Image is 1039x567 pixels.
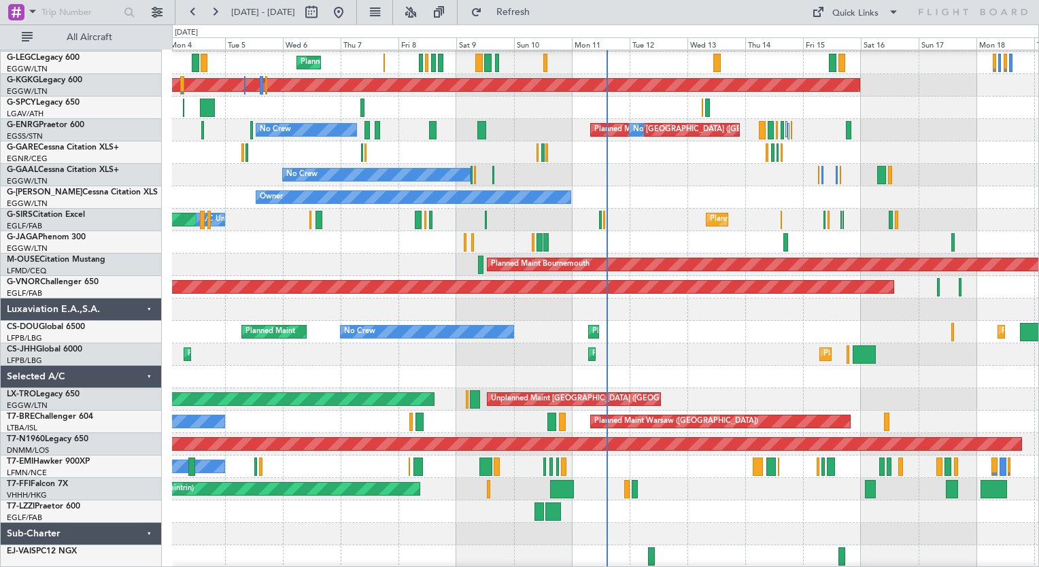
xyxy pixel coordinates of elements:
[803,37,861,50] div: Fri 15
[7,356,42,366] a: LFPB/LBG
[7,413,35,421] span: T7-BRE
[7,233,38,241] span: G-JAGA
[485,7,542,17] span: Refresh
[7,109,44,119] a: LGAV/ATH
[7,54,36,62] span: G-LEGC
[7,233,86,241] a: G-JAGAPhenom 300
[7,288,42,298] a: EGLF/FAB
[7,154,48,164] a: EGNR/CEG
[7,76,82,84] a: G-KGKGLegacy 600
[35,33,143,42] span: All Aircraft
[7,423,37,433] a: LTBA/ISL
[7,188,158,196] a: G-[PERSON_NAME]Cessna Citation XLS
[7,221,42,231] a: EGLF/FAB
[7,278,99,286] a: G-VNORChallenger 650
[301,52,515,73] div: Planned Maint [GEOGRAPHIC_DATA] ([GEOGRAPHIC_DATA])
[976,37,1034,50] div: Mon 18
[7,54,80,62] a: G-LEGCLegacy 600
[7,166,38,174] span: G-GAAL
[7,256,105,264] a: M-OUSECitation Mustang
[15,27,148,48] button: All Aircraft
[633,120,664,140] div: No Crew
[7,86,48,97] a: EGGW/LTN
[861,37,919,50] div: Sat 16
[7,211,85,219] a: G-SIRSCitation Excel
[456,37,514,50] div: Sat 9
[7,121,39,129] span: G-ENRG
[7,211,33,219] span: G-SIRS
[260,187,283,207] div: Owner
[7,143,119,152] a: G-GARECessna Citation XLS+
[7,256,39,264] span: M-OUSE
[7,76,39,84] span: G-KGKG
[7,176,48,186] a: EGGW/LTN
[687,37,745,50] div: Wed 13
[225,37,283,50] div: Tue 5
[7,445,49,456] a: DNMM/LOS
[22,532,314,546] div: Closing Flight Panel since you are navigating away from the selected leg
[832,7,879,20] div: Quick Links
[7,458,33,466] span: T7-EMI
[398,37,456,50] div: Fri 8
[491,254,590,275] div: Planned Maint Bournemouth
[7,121,84,129] a: G-ENRGPraetor 600
[7,435,45,443] span: T7-N1960
[919,37,976,50] div: Sun 17
[167,37,225,50] div: Mon 4
[594,120,808,140] div: Planned Maint [GEOGRAPHIC_DATA] ([GEOGRAPHIC_DATA])
[7,413,93,421] a: T7-BREChallenger 604
[7,323,39,331] span: CS-DOU
[630,37,687,50] div: Tue 12
[7,188,82,196] span: G-[PERSON_NAME]
[7,166,119,174] a: G-GAALCessna Citation XLS+
[592,322,806,342] div: Planned Maint [GEOGRAPHIC_DATA] ([GEOGRAPHIC_DATA])
[7,390,80,398] a: LX-TROLegacy 650
[7,502,80,511] a: T7-LZZIPraetor 600
[341,37,398,50] div: Thu 7
[491,389,715,409] div: Unplanned Maint [GEOGRAPHIC_DATA] ([GEOGRAPHIC_DATA])
[805,1,906,23] button: Quick Links
[7,323,85,331] a: CS-DOUGlobal 6500
[7,345,82,354] a: CS-JHHGlobal 6000
[514,37,572,50] div: Sun 10
[464,1,546,23] button: Refresh
[7,490,47,500] a: VHHH/HKG
[7,278,40,286] span: G-VNOR
[188,344,402,364] div: Planned Maint [GEOGRAPHIC_DATA] ([GEOGRAPHIC_DATA])
[7,99,36,107] span: G-SPCY
[592,344,806,364] div: Planned Maint [GEOGRAPHIC_DATA] ([GEOGRAPHIC_DATA])
[7,400,48,411] a: EGGW/LTN
[344,322,375,342] div: No Crew
[286,165,318,185] div: No Crew
[7,99,80,107] a: G-SPCYLegacy 650
[7,333,42,343] a: LFPB/LBG
[41,2,120,22] input: Trip Number
[7,143,38,152] span: G-GARE
[7,468,47,478] a: LFMN/NCE
[7,199,48,209] a: EGGW/LTN
[7,131,43,141] a: EGSS/STN
[283,37,341,50] div: Wed 6
[231,6,295,18] span: [DATE] - [DATE]
[7,480,31,488] span: T7-FFI
[745,37,803,50] div: Thu 14
[7,458,90,466] a: T7-EMIHawker 900XP
[7,266,46,276] a: LFMD/CEQ
[7,502,35,511] span: T7-LZZI
[175,27,198,39] div: [DATE]
[7,243,48,254] a: EGGW/LTN
[7,435,88,443] a: T7-N1960Legacy 650
[7,390,36,398] span: LX-TRO
[245,322,295,342] div: Planned Maint
[7,480,68,488] a: T7-FFIFalcon 7X
[823,344,1038,364] div: Planned Maint [GEOGRAPHIC_DATA] ([GEOGRAPHIC_DATA])
[7,64,48,74] a: EGGW/LTN
[7,345,36,354] span: CS-JHH
[260,120,291,140] div: No Crew
[710,209,924,230] div: Planned Maint [GEOGRAPHIC_DATA] ([GEOGRAPHIC_DATA])
[594,411,758,432] div: Planned Maint Warsaw ([GEOGRAPHIC_DATA])
[572,37,630,50] div: Mon 11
